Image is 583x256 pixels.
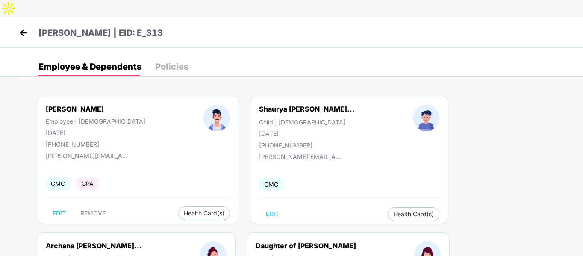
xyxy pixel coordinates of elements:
div: [PERSON_NAME] [46,105,145,113]
button: EDIT [46,206,73,220]
div: Shaurya [PERSON_NAME]... [259,105,355,113]
div: [PERSON_NAME][EMAIL_ADDRESS][DOMAIN_NAME] [46,152,131,159]
p: [PERSON_NAME] | EID: E_313 [38,26,163,40]
span: GMC [46,177,70,190]
span: GMC [259,178,283,191]
div: Archana [PERSON_NAME]... [46,241,142,250]
button: Health Card(s) [388,207,439,221]
div: Employee & Dependents [38,62,141,71]
button: Health Card(s) [178,206,230,220]
div: Daughter of [PERSON_NAME] [256,241,356,250]
button: EDIT [259,207,286,221]
span: Health Card(s) [393,212,434,216]
img: profileImage [413,105,439,131]
div: [DATE] [46,129,145,136]
div: [PHONE_NUMBER] [46,141,145,148]
span: REMOVE [80,210,106,217]
img: back [17,26,30,39]
button: REMOVE [74,206,112,220]
div: [DATE] [259,130,355,137]
div: Employee | [DEMOGRAPHIC_DATA] [46,118,145,125]
div: [PERSON_NAME][EMAIL_ADDRESS][DOMAIN_NAME] [259,153,344,160]
div: Policies [155,62,188,71]
span: Health Card(s) [184,211,224,215]
img: profileImage [203,105,230,131]
div: Child | [DEMOGRAPHIC_DATA] [259,118,355,126]
span: GPA [77,177,99,190]
span: EDIT [53,210,66,217]
span: EDIT [266,211,279,218]
div: [PHONE_NUMBER] [259,141,355,149]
